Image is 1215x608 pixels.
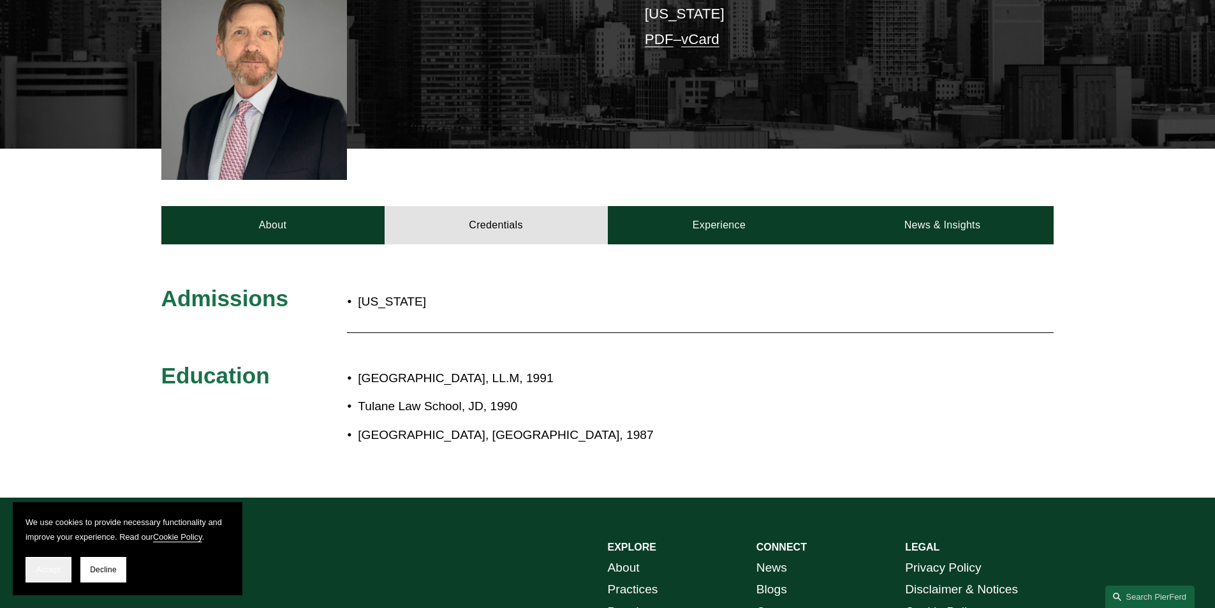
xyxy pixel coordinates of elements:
[358,367,942,390] p: [GEOGRAPHIC_DATA], LL.M, 1991
[645,31,674,47] a: PDF
[161,206,385,244] a: About
[905,557,981,579] a: Privacy Policy
[905,542,939,552] strong: LEGAL
[385,206,608,244] a: Credentials
[80,557,126,582] button: Decline
[608,579,658,601] a: Practices
[608,542,656,552] strong: EXPLORE
[358,424,942,447] p: [GEOGRAPHIC_DATA], [GEOGRAPHIC_DATA], 1987
[756,542,807,552] strong: CONNECT
[36,565,61,574] span: Accept
[608,557,640,579] a: About
[13,502,242,595] section: Cookie banner
[161,286,288,311] span: Admissions
[161,363,270,388] span: Education
[905,579,1018,601] a: Disclaimer & Notices
[358,396,942,418] p: Tulane Law School, JD, 1990
[830,206,1054,244] a: News & Insights
[26,515,230,544] p: We use cookies to provide necessary functionality and improve your experience. Read our .
[681,31,719,47] a: vCard
[756,579,787,601] a: Blogs
[756,557,787,579] a: News
[90,565,117,574] span: Decline
[608,206,831,244] a: Experience
[26,557,71,582] button: Accept
[153,532,202,542] a: Cookie Policy
[1105,586,1195,608] a: Search this site
[358,291,682,313] p: [US_STATE]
